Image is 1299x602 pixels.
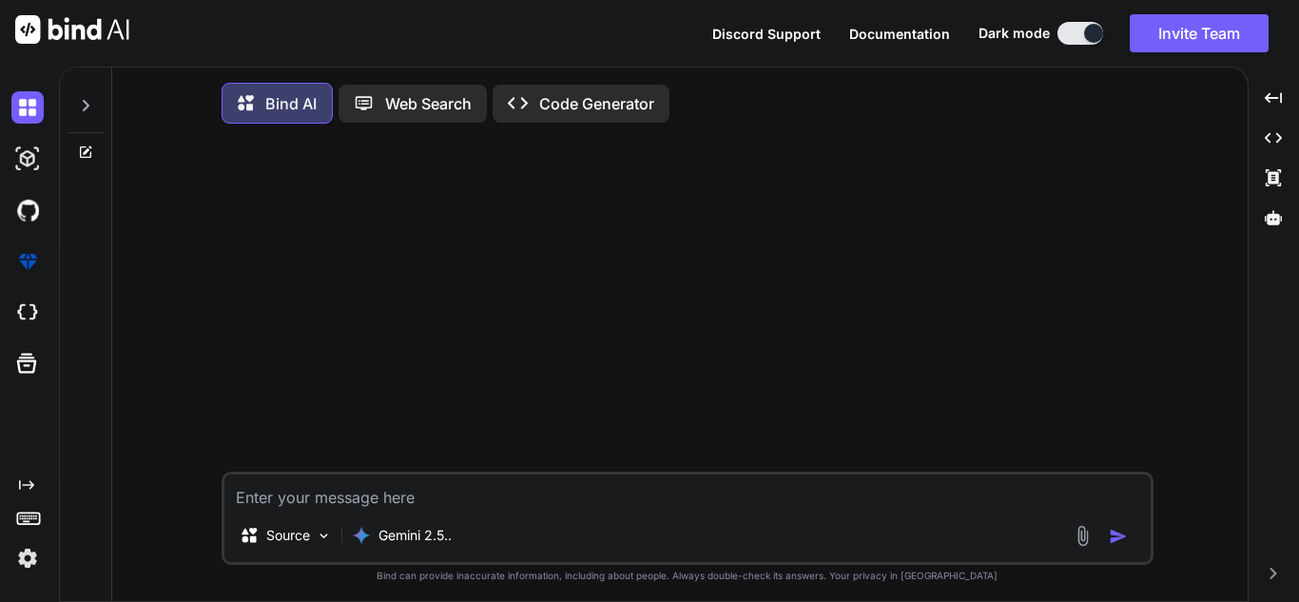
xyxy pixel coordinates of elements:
[979,24,1050,43] span: Dark mode
[222,569,1154,583] p: Bind can provide inaccurate information, including about people. Always double-check its answers....
[1130,14,1269,52] button: Invite Team
[849,24,950,44] button: Documentation
[316,528,332,544] img: Pick Models
[11,542,44,574] img: settings
[1072,525,1094,547] img: attachment
[378,526,452,545] p: Gemini 2.5..
[11,91,44,124] img: darkChat
[266,526,310,545] p: Source
[712,24,821,44] button: Discord Support
[1109,527,1128,546] img: icon
[849,26,950,42] span: Documentation
[539,92,654,115] p: Code Generator
[11,297,44,329] img: cloudideIcon
[15,15,129,44] img: Bind AI
[385,92,472,115] p: Web Search
[11,194,44,226] img: githubDark
[11,143,44,175] img: darkAi-studio
[712,26,821,42] span: Discord Support
[265,92,317,115] p: Bind AI
[11,245,44,278] img: premium
[352,526,371,545] img: Gemini 2.5 flash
